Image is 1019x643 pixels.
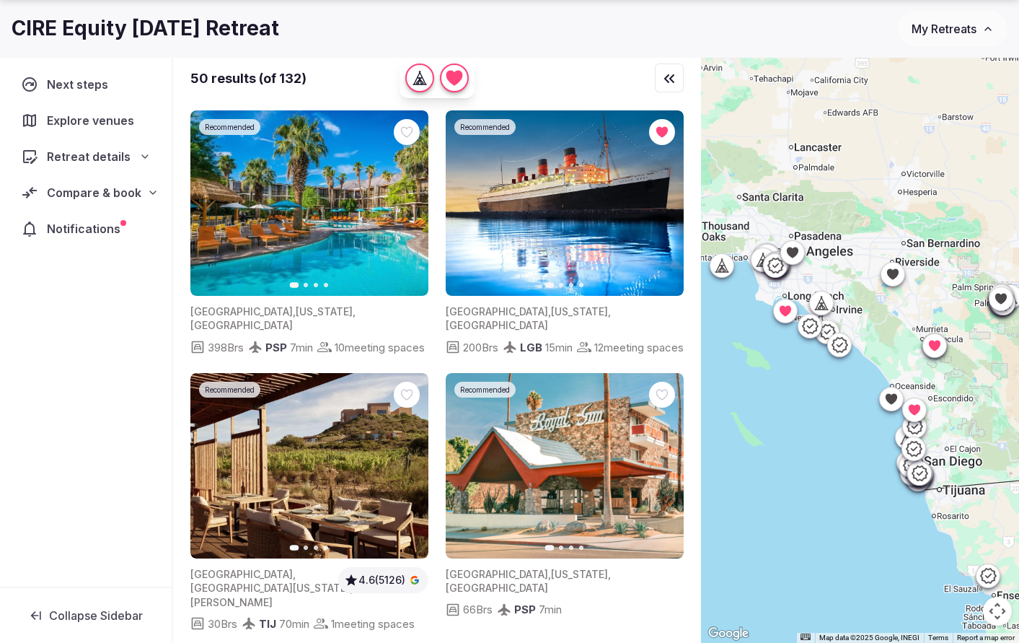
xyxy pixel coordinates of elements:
div: Recommended [199,119,260,135]
button: Go to slide 2 [559,546,563,550]
button: Go to slide 4 [324,546,328,550]
span: [GEOGRAPHIC_DATA] [446,568,548,580]
img: Featured image for venue [190,110,428,296]
span: Recommended [205,385,255,395]
button: Go to slide 1 [290,282,299,288]
span: 7 min [290,340,313,355]
button: Go to slide 3 [569,283,573,287]
span: My Retreats [912,22,976,36]
span: [GEOGRAPHIC_DATA] [446,319,548,331]
span: [US_STATE] [296,305,353,318]
span: [PERSON_NAME] [190,596,273,608]
span: Map data ©2025 Google, INEGI [819,634,919,642]
span: , [608,568,611,580]
span: [GEOGRAPHIC_DATA] [446,305,548,318]
a: Notifications [12,214,160,244]
span: [US_STATE] [551,305,608,318]
span: , [293,568,296,580]
span: [GEOGRAPHIC_DATA][US_STATE] [190,582,350,594]
span: LGB [520,341,542,354]
button: Go to slide 3 [314,546,318,550]
span: , [293,305,296,318]
h1: CIRE Equity [DATE] Retreat [12,14,279,43]
span: Notifications [47,220,126,237]
button: Collapse Sidebar [12,600,160,631]
a: Report a map error [957,634,1015,642]
span: [US_STATE] [551,568,608,580]
span: [GEOGRAPHIC_DATA] [190,305,293,318]
span: 70 min [279,616,309,631]
img: Featured image for venue [446,110,684,296]
img: Featured image for venue [446,373,684,559]
span: Recommended [460,122,510,132]
span: PSP [265,341,287,354]
span: 200 Brs [463,340,498,355]
span: 7 min [539,602,562,617]
span: 15 min [545,340,573,355]
span: 66 Brs [463,602,493,617]
div: Recommended [454,119,516,135]
span: , [548,568,551,580]
button: Go to slide 1 [545,545,555,551]
span: 30 Brs [208,616,237,631]
span: 10 meeting spaces [335,340,425,355]
span: PSP [514,603,536,616]
button: Go to slide 1 [290,545,299,551]
button: Go to slide 4 [579,546,583,550]
span: TIJ [259,617,276,631]
button: Go to slide 4 [324,283,328,287]
span: 1 meeting spaces [331,616,415,631]
img: Google [705,624,752,643]
button: My Retreats [898,11,1007,47]
button: Go to slide 3 [314,283,318,287]
span: , [548,305,551,318]
span: [GEOGRAPHIC_DATA] [190,319,293,331]
button: Go to slide 2 [304,283,308,287]
span: Retreat details [47,148,131,165]
span: Recommended [460,385,510,395]
button: 4.6(5126) [344,573,423,587]
span: , [353,305,356,318]
a: Next steps [12,69,160,100]
a: Terms (opens in new tab) [928,634,948,642]
div: 50 results (of 132) [190,69,306,87]
button: Go to slide 1 [545,282,555,288]
span: 398 Brs [208,340,244,355]
button: Keyboard shortcuts [800,634,811,640]
a: Open this area in Google Maps (opens a new window) [705,624,752,643]
div: Recommended [454,382,516,398]
img: Featured image for venue [190,373,428,559]
a: Explore venues [12,105,160,136]
button: Go to slide 2 [304,546,308,550]
button: Go to slide 2 [559,283,563,287]
span: 12 meeting spaces [594,340,684,355]
div: Recommended [199,382,260,398]
span: , [608,305,611,318]
span: Compare & book [47,184,141,201]
button: Go to slide 4 [579,283,583,287]
button: Go to slide 3 [569,546,573,550]
span: 4.6 (5126) [358,573,405,587]
span: [GEOGRAPHIC_DATA] [446,582,548,594]
span: Next steps [47,76,114,93]
span: Recommended [205,122,255,132]
button: Map camera controls [983,597,1012,626]
span: [GEOGRAPHIC_DATA] [190,568,293,580]
span: Collapse Sidebar [49,608,143,623]
span: Explore venues [47,112,140,129]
